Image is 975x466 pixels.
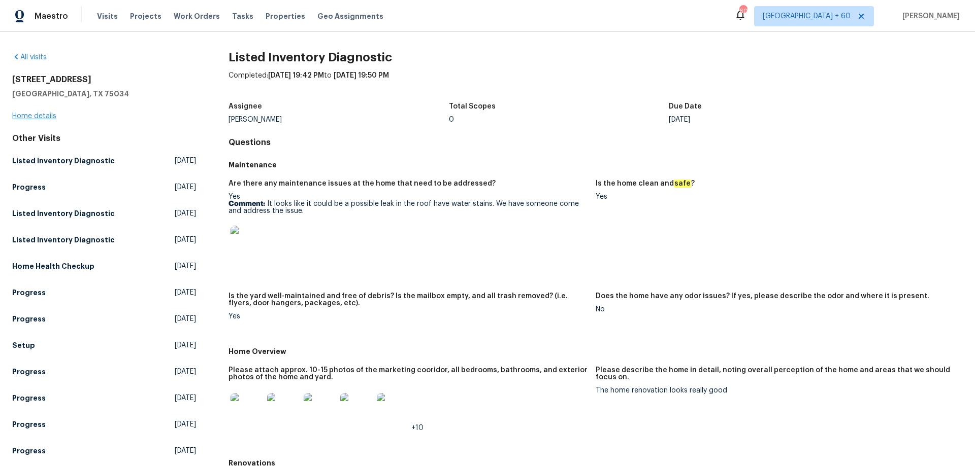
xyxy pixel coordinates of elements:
[898,11,960,21] span: [PERSON_NAME]
[229,200,265,207] b: Comment:
[12,261,94,271] h5: Home Health Checkup
[35,11,68,21] span: Maestro
[175,340,196,350] span: [DATE]
[12,152,196,170] a: Listed Inventory Diagnostic[DATE]
[97,11,118,21] span: Visits
[229,193,588,264] div: Yes
[12,156,115,166] h5: Listed Inventory Diagnostic
[449,103,496,110] h5: Total Scopes
[411,424,424,432] span: +10
[12,235,115,245] h5: Listed Inventory Diagnostic
[449,116,669,123] div: 0
[268,72,324,79] span: [DATE] 19:42 PM
[596,387,955,394] div: The home renovation looks really good
[175,182,196,192] span: [DATE]
[12,419,46,429] h5: Progress
[175,208,196,219] span: [DATE]
[596,293,929,300] h5: Does the home have any odor issues? If yes, please describe the odor and where it is present.
[12,178,196,196] a: Progress[DATE]
[12,283,196,302] a: Progress[DATE]
[763,11,851,21] span: [GEOGRAPHIC_DATA] + 60
[596,193,955,200] div: Yes
[175,288,196,298] span: [DATE]
[12,204,196,223] a: Listed Inventory Diagnostic[DATE]
[12,415,196,434] a: Progress[DATE]
[175,446,196,456] span: [DATE]
[317,11,383,21] span: Geo Assignments
[12,231,196,249] a: Listed Inventory Diagnostic[DATE]
[229,52,963,62] h2: Listed Inventory Diagnostic
[266,11,305,21] span: Properties
[12,446,46,456] h5: Progress
[669,103,702,110] h5: Due Date
[175,156,196,166] span: [DATE]
[12,54,47,61] a: All visits
[229,346,963,356] h5: Home Overview
[12,389,196,407] a: Progress[DATE]
[175,261,196,271] span: [DATE]
[334,72,389,79] span: [DATE] 19:50 PM
[674,180,691,188] em: safe
[12,208,115,219] h5: Listed Inventory Diagnostic
[175,235,196,245] span: [DATE]
[739,6,746,16] div: 606
[12,133,196,144] div: Other Visits
[12,442,196,460] a: Progress[DATE]
[175,314,196,324] span: [DATE]
[175,367,196,377] span: [DATE]
[229,313,588,320] div: Yes
[174,11,220,21] span: Work Orders
[229,180,496,187] h5: Are there any maintenance issues at the home that need to be addressed?
[12,367,46,377] h5: Progress
[229,160,963,170] h5: Maintenance
[669,116,889,123] div: [DATE]
[12,113,56,120] a: Home details
[12,288,46,298] h5: Progress
[229,103,262,110] h5: Assignee
[12,393,46,403] h5: Progress
[12,89,196,99] h5: [GEOGRAPHIC_DATA], TX 75034
[229,116,449,123] div: [PERSON_NAME]
[229,293,588,307] h5: Is the yard well-maintained and free of debris? Is the mailbox empty, and all trash removed? (i.e...
[12,257,196,275] a: Home Health Checkup[DATE]
[596,306,955,313] div: No
[232,13,253,20] span: Tasks
[12,336,196,354] a: Setup[DATE]
[229,70,963,97] div: Completed: to
[12,340,35,350] h5: Setup
[229,137,963,148] h4: Questions
[12,314,46,324] h5: Progress
[175,419,196,429] span: [DATE]
[12,363,196,381] a: Progress[DATE]
[12,182,46,192] h5: Progress
[229,367,588,381] h5: Please attach approx. 10-15 photos of the marketing cooridor, all bedrooms, bathrooms, and exteri...
[596,367,955,381] h5: Please describe the home in detail, noting overall perception of the home and areas that we shoul...
[229,200,588,214] p: It looks like it could be a possible leak in the roof have water stains. We have someone come and...
[130,11,161,21] span: Projects
[12,75,196,85] h2: [STREET_ADDRESS]
[12,310,196,328] a: Progress[DATE]
[596,180,695,187] h5: Is the home clean and ?
[175,393,196,403] span: [DATE]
